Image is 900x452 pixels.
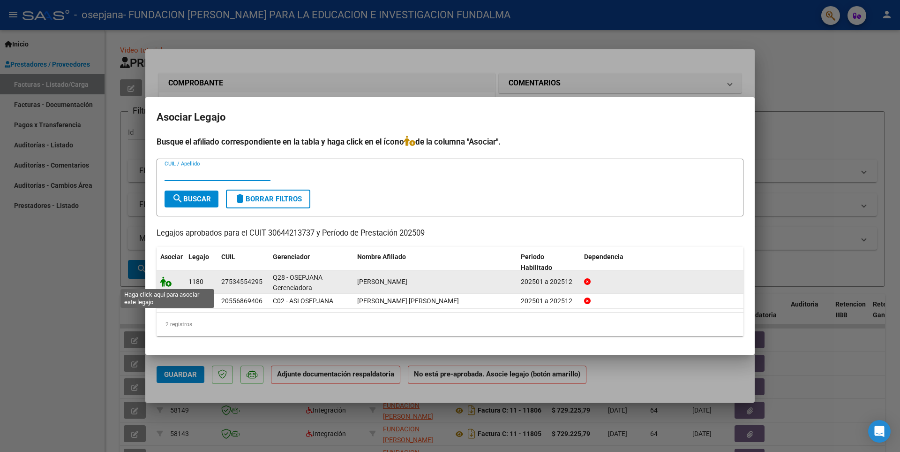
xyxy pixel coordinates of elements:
[517,247,580,278] datatable-header-cell: Periodo Habilitado
[221,253,235,260] span: CUIL
[580,247,744,278] datatable-header-cell: Dependencia
[185,247,217,278] datatable-header-cell: Legajo
[221,296,262,306] div: 20556869406
[269,247,353,278] datatable-header-cell: Gerenciador
[157,136,743,148] h4: Busque el afiliado correspondiente en la tabla y haga click en el ícono de la columna "Asociar".
[226,190,310,208] button: Borrar Filtros
[521,253,552,271] span: Periodo Habilitado
[172,195,211,203] span: Buscar
[188,253,209,260] span: Legajo
[353,247,517,278] datatable-header-cell: Nombre Afiliado
[157,228,743,239] p: Legajos aprobados para el CUIT 30644213737 y Período de Prestación 202509
[273,253,310,260] span: Gerenciador
[188,297,200,305] span: 895
[868,420,891,443] div: Open Intercom Messenger
[584,253,623,260] span: Dependencia
[157,313,743,336] div: 2 registros
[357,253,406,260] span: Nombre Afiliado
[165,191,218,207] button: Buscar
[521,296,577,306] div: 202501 a 202512
[521,276,577,287] div: 202501 a 202512
[357,297,459,305] span: PALOMARES LAUTARO ALEXIS
[234,195,302,203] span: Borrar Filtros
[273,297,333,305] span: C02 - ASI OSEPJANA
[357,278,407,285] span: ACEVEDO YAZMIN MAGALI
[160,253,183,260] span: Asociar
[172,193,183,204] mat-icon: search
[188,278,203,285] span: 1180
[157,247,185,278] datatable-header-cell: Asociar
[157,108,743,126] h2: Asociar Legajo
[273,274,322,292] span: Q28 - OSEPJANA Gerenciadora
[234,193,246,204] mat-icon: delete
[217,247,269,278] datatable-header-cell: CUIL
[221,276,262,287] div: 27534554295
